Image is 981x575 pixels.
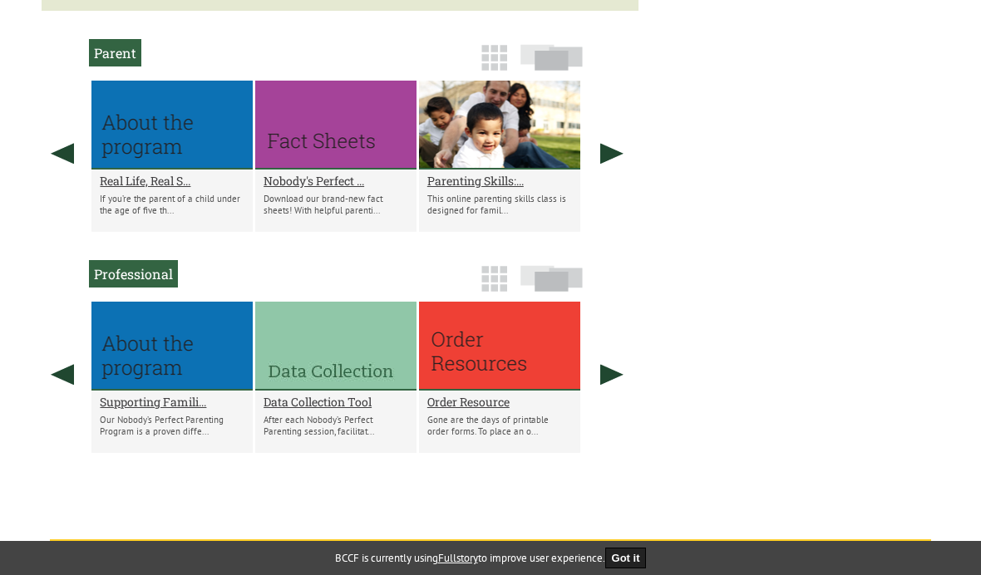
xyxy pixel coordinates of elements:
[264,414,408,437] p: After each Nobody’s Perfect Parenting session, facilitat...
[476,52,512,79] a: Grid View
[264,173,408,189] a: Nobody's Perfect ...
[264,193,408,216] p: Download our brand-new fact sheets! With helpful parenti...
[515,52,588,79] a: Slide View
[264,394,408,410] a: Data Collection Tool
[605,548,647,568] button: Got it
[427,193,572,216] p: This online parenting skills class is designed for famil...
[91,81,253,232] li: Real Life, Real Support for Positive Parenting
[89,260,178,287] h2: Professional
[255,81,417,232] li: Nobody's Perfect Fact Sheets
[438,551,478,565] a: Fullstory
[427,414,572,437] p: Gone are the days of printable order forms. To place an o...
[427,394,572,410] a: Order Resource
[481,45,507,71] img: grid-icon.png
[91,302,253,453] li: Supporting Families, Reducing Risk
[515,273,588,300] a: Slide View
[476,273,512,300] a: Grid View
[520,44,583,71] img: slide-icon.png
[89,39,141,66] h2: Parent
[520,265,583,292] img: slide-icon.png
[419,81,580,232] li: Parenting Skills: 0-5
[419,302,580,453] li: Order Resource
[100,414,244,437] p: Our Nobody’s Perfect Parenting Program is a proven diffe...
[100,173,244,189] a: Real Life, Real S...
[481,266,507,292] img: grid-icon.png
[100,193,244,216] p: If you’re the parent of a child under the age of five th...
[255,302,417,453] li: Data Collection Tool
[427,173,572,189] a: Parenting Skills:...
[100,394,244,410] a: Supporting Famili...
